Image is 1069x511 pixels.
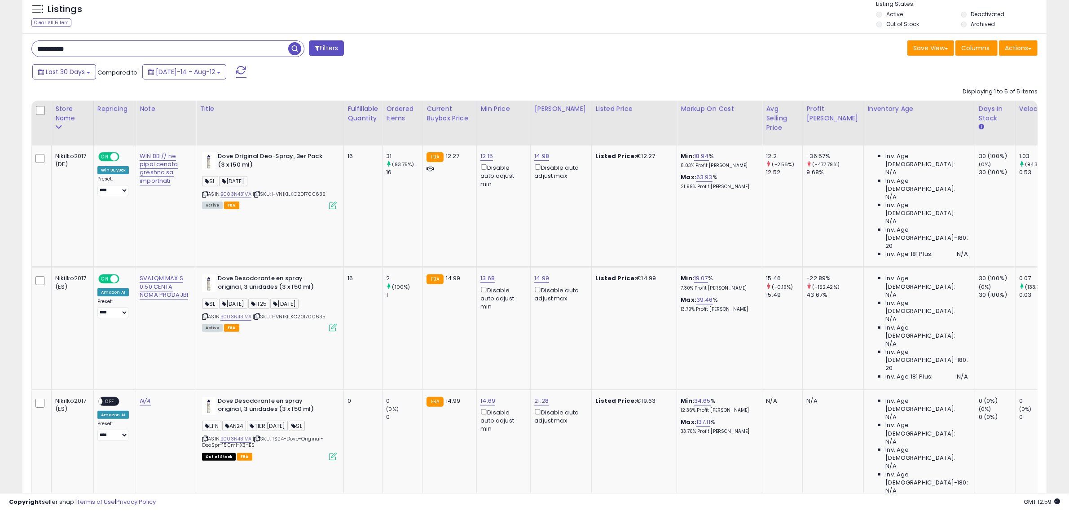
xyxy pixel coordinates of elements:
span: [DATE] [270,299,299,309]
span: TIER [DATE] [247,421,288,431]
div: -36.57% [806,152,863,160]
small: (0%) [979,161,991,168]
a: Terms of Use [77,498,115,506]
div: 0.07 [1019,274,1056,282]
a: 12.15 [480,152,493,161]
div: Disable auto adjust max [534,407,585,425]
span: | SKU: HVNIKILKO201700635 [253,313,326,320]
span: Inv. Age [DEMOGRAPHIC_DATA]: [885,177,968,193]
b: Listed Price: [595,152,636,160]
span: Last 30 Days [46,67,85,76]
b: Listed Price: [595,396,636,405]
p: 8.03% Profit [PERSON_NAME] [681,163,755,169]
span: Inv. Age [DEMOGRAPHIC_DATA]-180: [885,471,968,487]
div: Nikilko2017 (DE) [55,152,87,168]
div: ASIN: [202,152,337,208]
button: [DATE]-14 - Aug-12 [142,64,226,79]
span: Inv. Age [DEMOGRAPHIC_DATA]: [885,324,968,340]
div: Preset: [97,176,129,196]
div: % [681,397,755,414]
span: OFF [102,397,117,405]
div: % [681,274,755,291]
div: Current Buybox Price [427,104,473,123]
span: N/A [957,373,968,381]
div: 43.67% [806,291,863,299]
div: Disable auto adjust max [534,163,585,180]
div: Min Price [480,104,527,114]
span: N/A [885,413,896,421]
div: Disable auto adjust max [534,285,585,303]
small: (100%) [392,283,410,291]
span: All listings that are currently out of stock and unavailable for purchase on Amazon [202,453,236,461]
small: (0%) [979,283,991,291]
div: Listed Price [595,104,673,114]
div: 0 [348,397,375,405]
a: B003N431VA [220,313,251,321]
span: ON [99,275,110,283]
span: Inv. Age [DEMOGRAPHIC_DATA]: [885,201,968,217]
div: 15.49 [766,291,802,299]
a: 34.65 [694,396,711,405]
div: Disable auto adjust min [480,407,524,433]
a: 21.28 [534,396,549,405]
span: N/A [957,250,968,258]
div: 2 [386,274,422,282]
div: Fulfillable Quantity [348,104,378,123]
div: 1 [386,291,422,299]
div: Win BuyBox [97,166,129,174]
div: 0 [386,397,422,405]
a: 14.99 [534,274,549,283]
a: 19.07 [694,274,708,283]
b: Max: [681,418,696,426]
span: Compared to: [97,68,139,77]
span: FBA [237,453,252,461]
span: AN24 [222,421,246,431]
span: [DATE]-14 - Aug-12 [156,67,215,76]
div: seller snap | | [9,498,156,507]
div: ASIN: [202,397,337,459]
span: FBA [224,324,239,332]
div: 16 [348,274,375,282]
div: % [681,296,755,313]
span: OFF [118,153,132,161]
div: N/A [806,397,857,405]
a: 13.68 [480,274,495,283]
span: 20 [885,364,893,372]
span: 12.27 [446,152,460,160]
a: 14.69 [480,396,495,405]
span: Inv. Age 181 Plus: [885,250,933,258]
th: The percentage added to the cost of goods (COGS) that forms the calculator for Min & Max prices. [677,101,762,145]
b: Dove Original Deo-Spray, 3er Pack (3 x 150 ml) [218,152,327,171]
div: 0 (0%) [979,397,1015,405]
b: Listed Price: [595,274,636,282]
a: WIN BB // ne pipai cenata greshno sa importnati [140,152,178,185]
a: Privacy Policy [116,498,156,506]
button: Filters [309,40,344,56]
span: [DATE] [219,299,247,309]
div: -22.89% [806,274,863,282]
small: (93.75%) [392,161,414,168]
span: Inv. Age [DEMOGRAPHIC_DATA]: [885,446,968,462]
div: 30 (100%) [979,274,1015,282]
div: Preset: [97,421,129,441]
span: All listings currently available for purchase on Amazon [202,324,223,332]
div: Displaying 1 to 5 of 5 items [963,88,1038,96]
div: 30 (100%) [979,291,1015,299]
b: Dove Desodorante en spray original, 3 unidades (3 x 150 ml) [218,274,327,293]
a: SVALQM MAX S 0.50 CENTA NQMA PRODAJBI [140,274,188,299]
span: SL [202,176,218,186]
span: N/A [885,340,896,348]
div: Avg Selling Price [766,104,799,132]
span: SL [202,299,218,309]
div: Profit [PERSON_NAME] [806,104,860,123]
a: 39.46 [696,295,713,304]
small: (0%) [1019,405,1032,413]
div: €19.63 [595,397,670,405]
span: Columns [961,44,990,53]
button: Last 30 Days [32,64,96,79]
span: 14.99 [446,396,461,405]
span: Inv. Age [DEMOGRAPHIC_DATA]: [885,397,968,413]
span: | SKU: HVNIKILKO201700635 [253,190,326,198]
div: 16 [348,152,375,160]
div: 0.03 [1019,291,1056,299]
